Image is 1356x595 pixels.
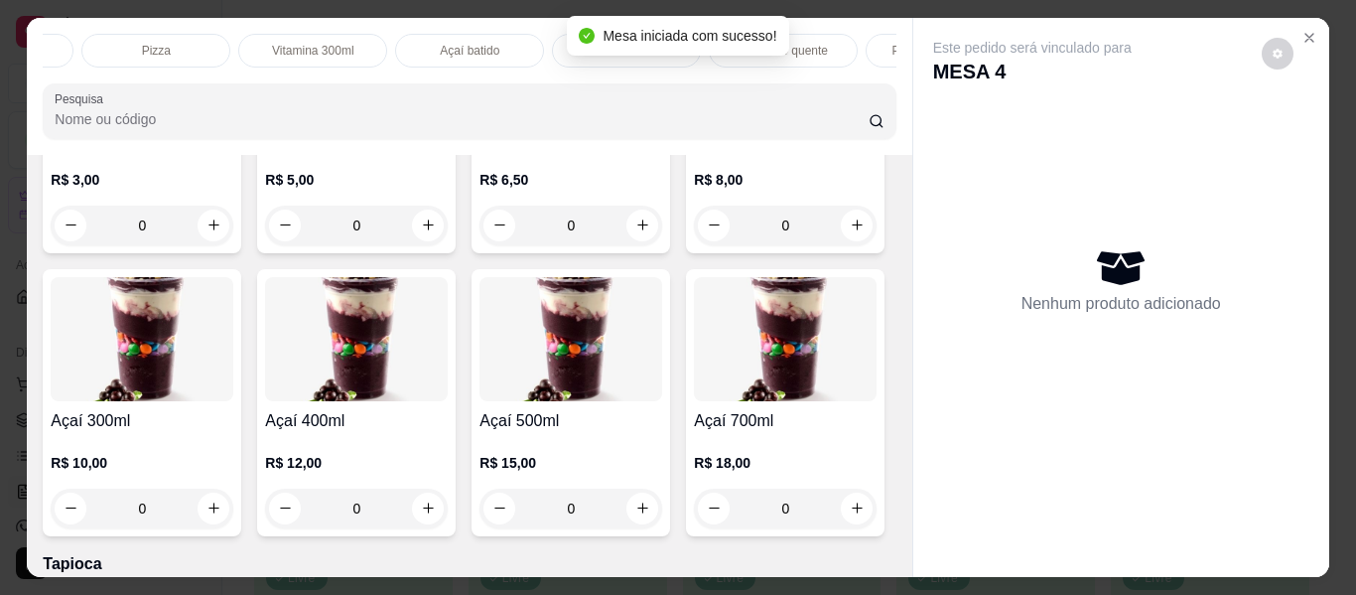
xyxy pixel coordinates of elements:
h4: Açaí 300ml [51,409,233,433]
p: R$ 10,00 [51,453,233,473]
span: Mesa iniciada com sucesso! [603,28,776,44]
h4: Açaí 700ml [694,409,877,433]
p: R$ 6,50 [479,170,662,190]
p: R$ 3,00 [51,170,233,190]
img: product-image [694,277,877,401]
p: R$ 12,00 [265,453,448,473]
p: R$ 18,00 [694,453,877,473]
h4: Açaí 400ml [265,409,448,433]
p: R$ 5,00 [265,170,448,190]
p: Tapioca [43,552,895,576]
p: R$ 8,00 [694,170,877,190]
p: Pizza [142,43,171,59]
label: Pesquisa [55,90,110,107]
p: R$ 15,00 [479,453,662,473]
p: Vitamina 300ml [272,43,354,59]
p: Nenhum produto adicionado [1021,292,1221,316]
img: product-image [51,277,233,401]
img: product-image [265,277,448,401]
span: check-circle [579,28,595,44]
button: decrease-product-quantity [1262,38,1293,70]
p: Açaí batido [440,43,499,59]
p: Porções de batata [892,43,989,59]
button: Close [1293,22,1325,54]
img: product-image [479,277,662,401]
h4: Açaí 500ml [479,409,662,433]
input: Pesquisa [55,109,869,129]
p: Este pedido será vinculado para [933,38,1132,58]
p: MESA 4 [933,58,1132,85]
